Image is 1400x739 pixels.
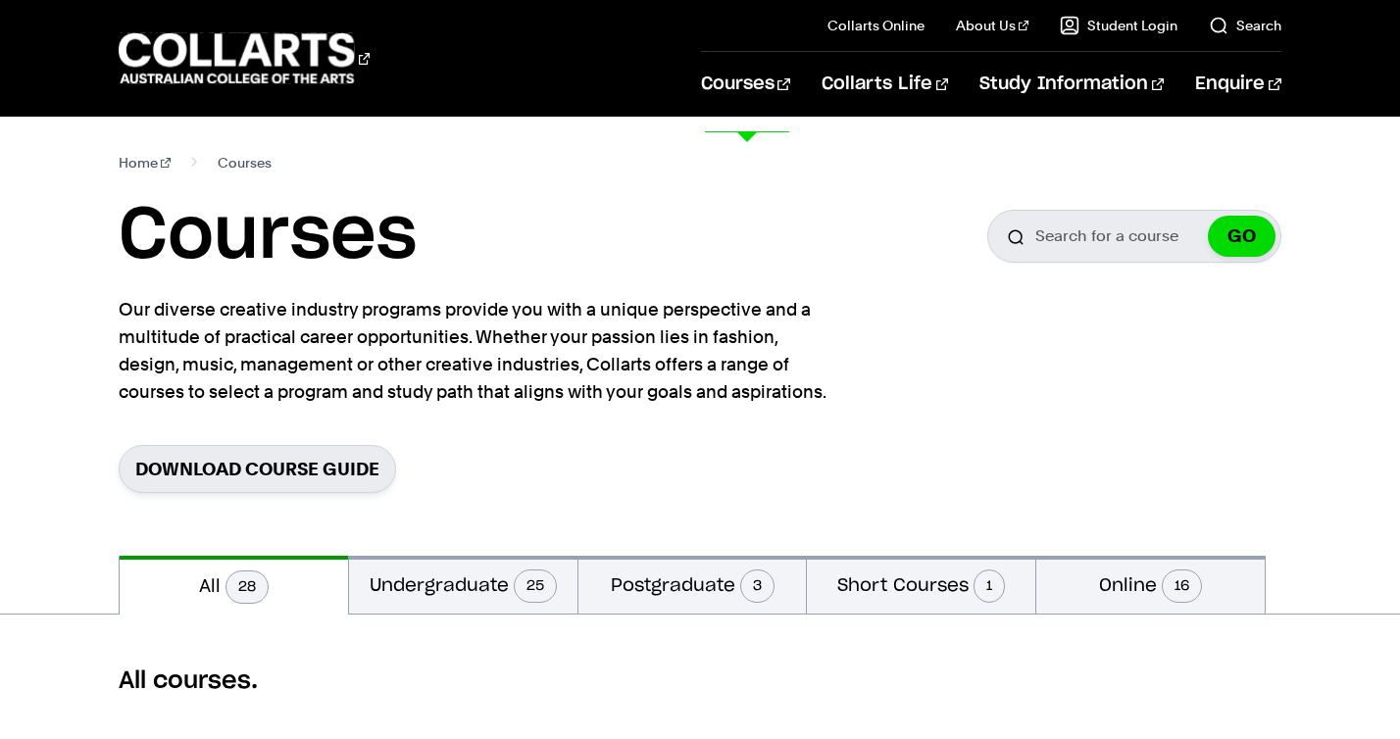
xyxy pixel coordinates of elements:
a: Collarts Life [822,52,948,117]
p: Our diverse creative industry programs provide you with a unique perspective and a multitude of p... [119,296,834,406]
a: Collarts Online [827,16,925,35]
button: Undergraduate25 [349,556,577,614]
span: 1 [974,569,1005,603]
a: Student Login [1060,16,1177,35]
span: 28 [225,570,269,604]
input: Search for a course [987,210,1281,263]
h1: Courses [119,192,417,280]
a: Download Course Guide [119,445,396,493]
button: GO [1208,216,1275,257]
a: Courses [701,52,790,117]
button: Online16 [1036,556,1265,614]
span: 16 [1162,569,1202,603]
h2: All courses. [119,665,1280,697]
div: Go to homepage [119,30,370,86]
span: 25 [514,569,557,603]
button: Short Courses1 [807,556,1035,614]
a: Search [1209,16,1281,35]
a: Enquire [1195,52,1280,117]
a: Study Information [979,52,1164,117]
button: All28 [120,556,348,615]
span: 3 [740,569,775,603]
button: Postgraduate3 [578,556,807,614]
a: Home [119,149,171,176]
a: About Us [956,16,1028,35]
span: Courses [218,149,272,176]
